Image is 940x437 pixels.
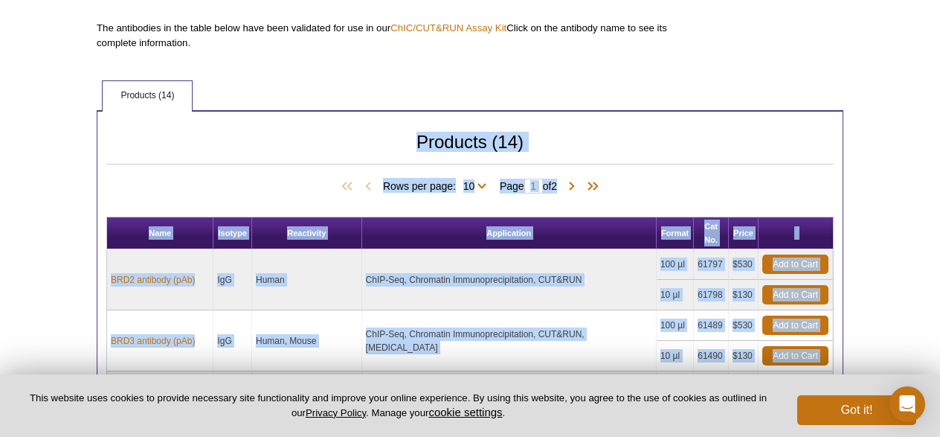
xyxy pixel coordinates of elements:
[361,179,376,194] span: Previous Page
[564,179,579,194] span: Next Page
[103,81,192,111] a: Products (14)
[889,386,925,422] div: Open Intercom Messenger
[762,285,828,304] a: Add to Cart
[252,310,362,371] td: Human, Mouse
[213,249,252,310] td: IgG
[657,217,694,249] th: Format
[729,310,759,341] td: $530
[729,371,759,402] td: $400
[111,334,195,348] a: BRD3 antibody (pAb)
[694,371,729,402] td: 91301
[213,217,252,249] th: Isotype
[694,280,729,310] td: 61798
[762,316,828,335] a: Add to Cart
[362,371,657,433] td: ChIP-Seq, Chromatin Immunoprecipitation, CUT&RUN, TIP-ChIP
[729,249,759,280] td: $530
[24,392,773,420] p: This website uses cookies to provide necessary site functionality and improve your online experie...
[390,22,506,34] a: ChIC/CUT&RUN Assay Kit
[97,21,702,51] p: The antibodies in the table below have been validated for use in our Click on the antibody name t...
[213,310,252,371] td: IgG
[694,341,729,371] td: 61490
[694,310,729,341] td: 61489
[492,179,564,194] span: Page of
[252,371,362,433] td: Human
[362,249,657,310] td: ChIP-Seq, Chromatin Immunoprecipitation, CUT&RUN
[729,280,759,310] td: $130
[383,178,492,193] span: Rows per page:
[657,249,694,280] td: 100 µl
[579,179,602,194] span: Last Page
[428,406,502,418] button: cookie settings
[362,217,657,249] th: Application
[762,346,828,366] a: Add to Cart
[657,280,694,310] td: 10 µl
[657,371,694,402] td: 100 µg
[694,217,729,249] th: Cat No.
[306,407,366,418] a: Privacy Policy
[729,217,759,249] th: Price
[762,255,828,274] a: Add to Cart
[252,217,362,249] th: Reactivity
[106,135,834,165] h2: Products (14)
[213,371,252,433] td: IgG
[111,273,195,287] a: BRD2 antibody (pAb)
[551,180,557,192] span: 2
[657,341,694,371] td: 10 µl
[729,341,759,371] td: $130
[362,310,657,371] td: ChIP-Seq, Chromatin Immunoprecipitation, CUT&RUN, [MEDICAL_DATA]
[252,249,362,310] td: Human
[797,395,916,425] button: Got it!
[657,310,694,341] td: 100 µl
[107,217,213,249] th: Name
[694,249,729,280] td: 61797
[338,179,361,194] span: First Page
